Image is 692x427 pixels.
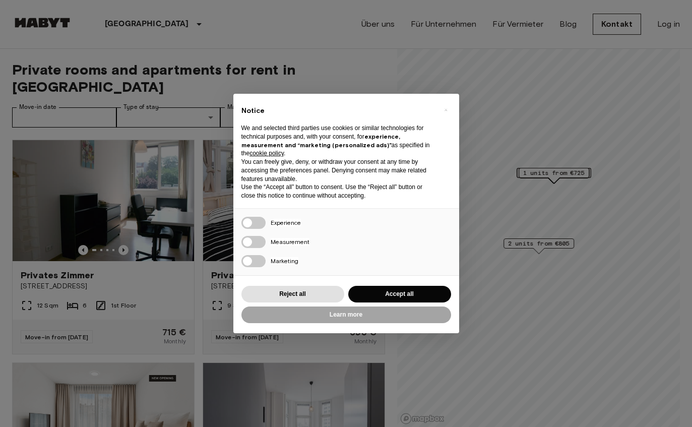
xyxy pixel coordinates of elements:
button: Close this notice [438,102,454,118]
button: Accept all [348,286,451,302]
span: Experience [271,219,301,226]
strong: experience, measurement and “marketing (personalized ads)” [241,133,400,149]
p: You can freely give, deny, or withdraw your consent at any time by accessing the preferences pane... [241,158,435,183]
h2: Notice [241,106,435,116]
button: Reject all [241,286,344,302]
p: We and selected third parties use cookies or similar technologies for technical purposes and, wit... [241,124,435,158]
span: Marketing [271,257,298,265]
p: Use the “Accept all” button to consent. Use the “Reject all” button or close this notice to conti... [241,183,435,200]
span: Measurement [271,238,309,246]
button: Learn more [241,307,451,323]
a: cookie policy [249,150,284,157]
span: × [444,104,448,116]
